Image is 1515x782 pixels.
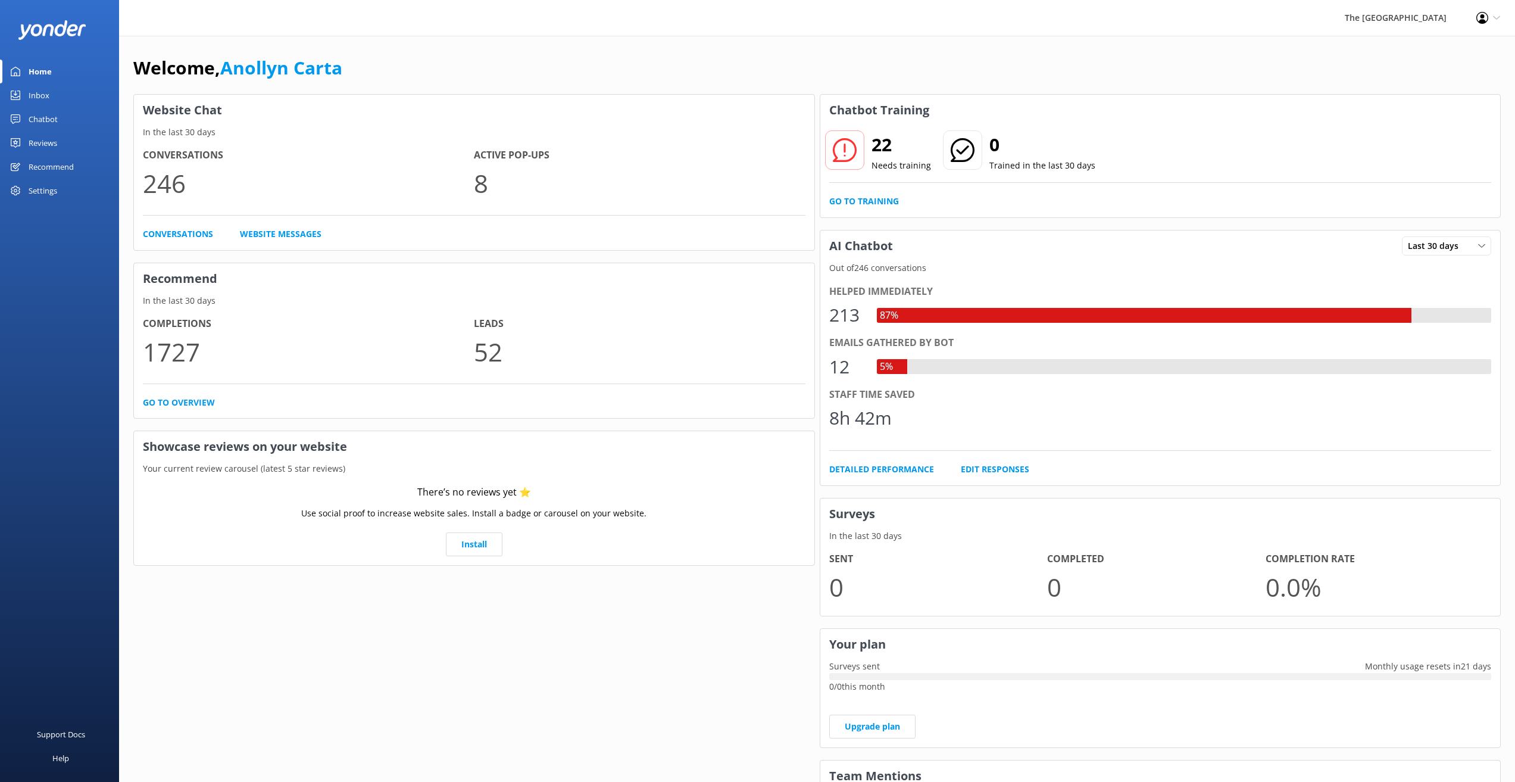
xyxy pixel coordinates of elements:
a: Go to overview [143,396,215,409]
p: 0 [829,567,1048,607]
h3: Showcase reviews on your website [134,431,814,462]
a: Detailed Performance [829,463,934,476]
p: Trained in the last 30 days [989,159,1095,172]
h1: Welcome, [133,54,342,82]
h2: 0 [989,130,1095,159]
p: Needs training [871,159,931,172]
div: Helped immediately [829,284,1492,300]
h3: Your plan [820,629,1501,660]
p: 0 [1047,567,1266,607]
div: Chatbot [29,107,58,131]
a: Install [446,532,502,556]
h2: 22 [871,130,931,159]
div: Reviews [29,131,57,155]
a: Edit Responses [961,463,1029,476]
div: 87% [877,308,901,323]
p: 0 / 0 this month [829,680,1492,693]
div: Settings [29,179,57,202]
h4: Sent [829,552,1048,567]
div: Help [52,746,69,770]
p: 52 [474,332,805,372]
p: Use social proof to increase website sales. Install a badge or carousel on your website. [301,507,646,520]
h4: Leads [474,316,805,332]
div: Emails gathered by bot [829,335,1492,351]
h3: Chatbot Training [820,95,938,126]
div: Support Docs [37,722,85,746]
p: Surveys sent [820,660,889,673]
p: 0.0 % [1266,567,1484,607]
h4: Completions [143,316,474,332]
a: Go to Training [829,195,899,208]
h4: Completed [1047,552,1266,567]
a: Conversations [143,228,213,241]
img: yonder-white-logo.png [18,20,86,40]
h3: Surveys [820,499,1501,529]
p: Monthly usage resets in 21 days [1356,660,1500,673]
div: 5% [877,359,896,375]
p: In the last 30 days [134,126,814,139]
p: 8 [474,163,805,203]
div: Recommend [29,155,74,179]
h3: Website Chat [134,95,814,126]
a: Upgrade plan [829,715,916,739]
p: In the last 30 days [134,294,814,307]
p: Out of 246 conversations [820,261,1501,275]
div: 213 [829,301,865,329]
h4: Active Pop-ups [474,148,805,163]
h3: Recommend [134,263,814,294]
div: Inbox [29,83,49,107]
div: Home [29,60,52,83]
a: Website Messages [240,228,321,241]
div: 8h 42m [829,404,892,432]
p: In the last 30 days [820,529,1501,543]
p: 246 [143,163,474,203]
p: Your current review carousel (latest 5 star reviews) [134,462,814,475]
p: 1727 [143,332,474,372]
h4: Completion Rate [1266,552,1484,567]
span: Last 30 days [1408,239,1466,253]
div: There’s no reviews yet ⭐ [417,485,531,500]
h3: AI Chatbot [820,230,902,261]
div: Staff time saved [829,387,1492,403]
h4: Conversations [143,148,474,163]
div: 12 [829,353,865,381]
a: Anollyn Carta [220,55,342,80]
